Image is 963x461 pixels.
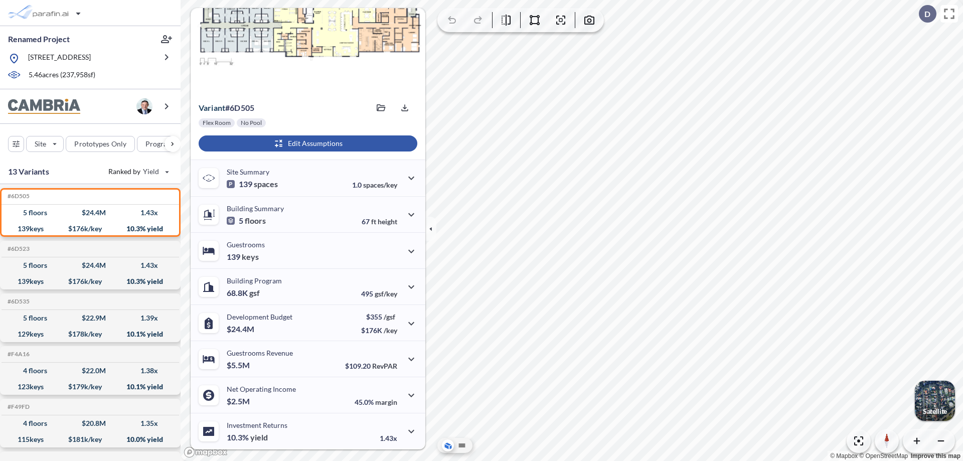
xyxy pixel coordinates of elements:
[74,139,126,149] p: Prototypes Only
[199,103,254,113] p: # 6d505
[352,181,397,189] p: 1.0
[227,421,287,429] p: Investment Returns
[361,313,397,321] p: $355
[227,324,256,334] p: $24.4M
[250,432,268,442] span: yield
[249,288,260,298] span: gsf
[372,362,397,370] span: RevPAR
[227,313,292,321] p: Development Budget
[924,10,930,19] p: D
[384,326,397,335] span: /key
[6,193,30,200] h5: Click to copy the code
[378,217,397,226] span: height
[145,139,174,149] p: Program
[859,452,908,459] a: OpenStreetMap
[355,398,397,406] p: 45.0%
[375,398,397,406] span: margin
[6,403,30,410] h5: Click to copy the code
[915,381,955,421] img: Switcher Image
[227,179,278,189] p: 139
[143,167,159,177] span: Yield
[923,407,947,415] p: Satellite
[915,381,955,421] button: Switcher ImageSatellite
[227,432,268,442] p: 10.3%
[28,52,91,65] p: [STREET_ADDRESS]
[227,168,269,176] p: Site Summary
[227,360,251,370] p: $5.5M
[254,179,278,189] span: spaces
[227,385,296,393] p: Net Operating Income
[363,181,397,189] span: spaces/key
[227,216,266,226] p: 5
[66,136,135,152] button: Prototypes Only
[184,446,228,458] a: Mapbox homepage
[8,99,80,114] img: BrandImage
[227,204,284,213] p: Building Summary
[345,362,397,370] p: $109.20
[362,217,397,226] p: 67
[199,103,225,112] span: Variant
[361,289,397,298] p: 495
[242,252,259,262] span: keys
[371,217,376,226] span: ft
[361,326,397,335] p: $176K
[830,452,858,459] a: Mapbox
[245,216,266,226] span: floors
[137,136,191,152] button: Program
[911,452,960,459] a: Improve this map
[380,434,397,442] p: 1.43x
[227,252,259,262] p: 139
[227,349,293,357] p: Guestrooms Revenue
[227,276,282,285] p: Building Program
[6,245,30,252] h5: Click to copy the code
[227,288,260,298] p: 68.8K
[203,119,231,127] p: Flex Room
[29,70,95,81] p: 5.46 acres ( 237,958 sf)
[384,313,395,321] span: /gsf
[136,98,152,114] img: user logo
[8,34,70,45] p: Renamed Project
[100,164,176,180] button: Ranked by Yield
[8,166,49,178] p: 13 Variants
[6,351,30,358] h5: Click to copy the code
[375,289,397,298] span: gsf/key
[35,139,46,149] p: Site
[227,396,251,406] p: $2.5M
[241,119,262,127] p: No Pool
[199,135,417,151] button: Edit Assumptions
[26,136,64,152] button: Site
[6,298,30,305] h5: Click to copy the code
[442,439,454,451] button: Aerial View
[456,439,468,451] button: Site Plan
[227,240,265,249] p: Guestrooms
